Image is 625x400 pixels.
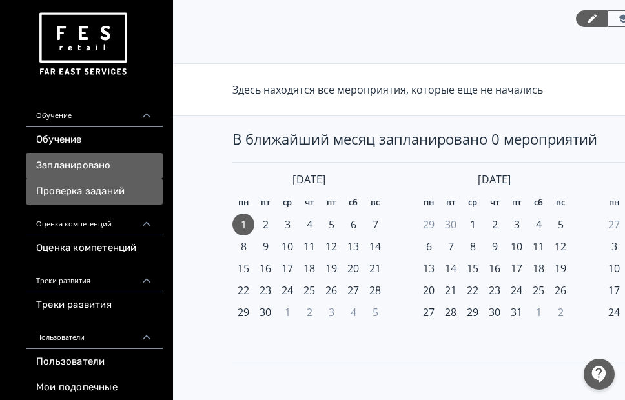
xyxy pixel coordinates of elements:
[238,261,249,276] span: 15
[26,318,163,349] div: Пользователи
[556,196,565,209] span: вс
[238,305,249,320] span: 29
[307,305,312,320] span: 2
[369,283,381,298] span: 28
[492,239,498,254] span: 9
[261,196,271,209] span: вт
[349,196,358,209] span: сб
[263,239,269,254] span: 9
[285,217,291,232] span: 3
[26,179,163,205] a: Проверка заданий
[470,217,476,232] span: 1
[373,305,378,320] span: 5
[445,283,456,298] span: 21
[511,261,522,276] span: 17
[232,173,386,186] div: [DATE]
[329,217,334,232] span: 5
[285,305,291,320] span: 1
[369,239,381,254] span: 14
[489,305,500,320] span: 30
[448,239,454,254] span: 7
[608,217,620,232] span: 27
[533,283,544,298] span: 25
[238,283,249,298] span: 22
[608,305,620,320] span: 24
[445,305,456,320] span: 28
[608,261,620,276] span: 10
[260,283,271,298] span: 23
[609,196,619,209] span: пн
[533,261,544,276] span: 18
[303,283,315,298] span: 25
[325,239,337,254] span: 12
[467,261,478,276] span: 15
[555,261,566,276] span: 19
[534,196,543,209] span: сб
[238,196,249,209] span: пн
[445,217,456,232] span: 30
[467,283,478,298] span: 22
[514,217,520,232] span: 3
[536,217,542,232] span: 4
[325,283,337,298] span: 26
[423,261,435,276] span: 13
[511,239,522,254] span: 10
[533,239,544,254] span: 11
[26,127,163,153] a: Обучение
[489,283,500,298] span: 23
[490,196,500,209] span: чт
[305,196,314,209] span: чт
[512,196,522,209] span: пт
[426,239,432,254] span: 6
[423,305,435,320] span: 27
[303,261,315,276] span: 18
[307,217,312,232] span: 4
[26,96,163,127] div: Обучение
[241,239,247,254] span: 8
[424,196,434,209] span: пн
[611,239,617,254] span: 3
[282,239,293,254] span: 10
[36,8,129,81] img: https://files.teachbase.ru/system/account/57463/logo/medium-936fc5084dd2c598f50a98b9cbe0469a.png
[26,292,163,318] a: Треки развития
[369,261,381,276] span: 21
[347,261,359,276] span: 20
[347,239,359,254] span: 13
[445,261,456,276] span: 14
[329,305,334,320] span: 3
[558,305,564,320] span: 2
[327,196,336,209] span: пт
[351,217,356,232] span: 6
[26,153,163,179] a: Запланировано
[263,217,269,232] span: 2
[558,217,564,232] span: 5
[26,205,163,235] div: Оценка компетенций
[492,217,498,232] span: 2
[511,283,522,298] span: 24
[26,261,163,292] div: Треки развития
[555,239,566,254] span: 12
[282,261,293,276] span: 17
[423,283,435,298] span: 20
[467,305,478,320] span: 29
[241,217,247,232] span: 1
[468,196,477,209] span: ср
[371,196,380,209] span: вс
[608,283,620,298] span: 17
[303,239,315,254] span: 11
[446,196,456,209] span: вт
[489,261,500,276] span: 16
[423,217,435,232] span: 29
[325,261,337,276] span: 19
[232,82,543,97] div: Здесь находятся все мероприятия, которые еще не начались
[26,349,163,375] a: Пользователи
[26,235,163,261] a: Оценка компетенций
[347,283,359,298] span: 27
[283,196,292,209] span: ср
[260,305,271,320] span: 30
[555,283,566,298] span: 26
[282,283,293,298] span: 24
[536,305,542,320] span: 1
[418,173,571,186] div: [DATE]
[351,305,356,320] span: 4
